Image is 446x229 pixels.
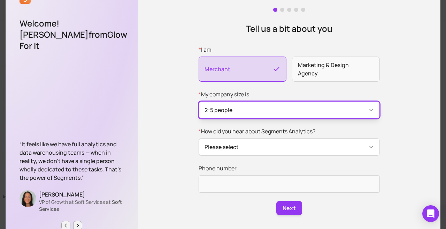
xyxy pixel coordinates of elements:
[199,138,380,156] button: *How did you hear about Segments Analytics?
[199,164,380,172] p: Phone number
[199,175,380,193] input: phone
[39,190,124,199] p: [PERSON_NAME]
[199,57,286,82] span: Merchant
[39,199,124,213] p: VP of Growth at Soft Services at
[20,18,124,29] p: Welcome!
[199,127,380,135] p: How did you hear about Segments Analytics?
[292,57,380,82] span: Marketing & Design Agency
[39,199,122,212] span: Soft Services
[20,140,124,182] p: “It feels like we have full analytics and data warehousing teams — when in reality, we don’t have...
[422,205,439,222] div: Open Intercom Messenger
[199,101,380,119] button: *My company size is
[199,90,380,98] p: My company size is
[276,201,302,215] button: Next
[246,23,332,34] p: Tell us a bit about you
[20,29,124,51] p: [PERSON_NAME] from Glow For It
[199,45,380,54] p: I am
[20,190,36,207] img: Stephanie DiSturco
